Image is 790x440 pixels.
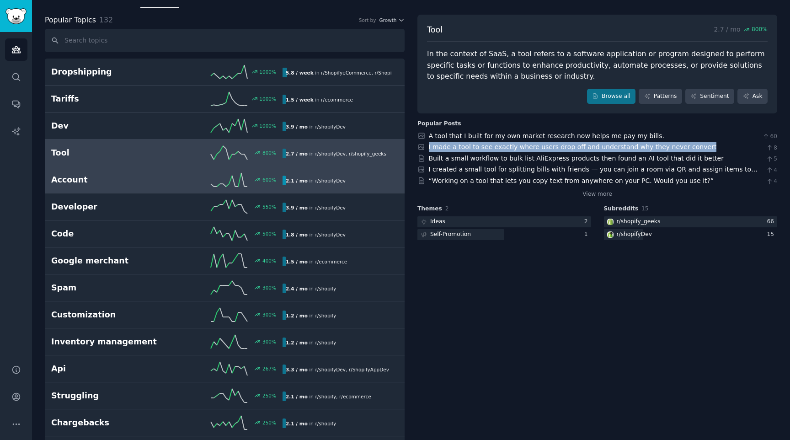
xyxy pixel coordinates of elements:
[604,205,639,213] span: Subreddits
[346,151,347,156] span: ,
[315,286,336,291] span: r/ shopify
[262,311,276,318] div: 300 %
[51,66,167,78] h2: Dropshipping
[766,144,777,152] span: 8
[286,70,314,75] b: 5.8 / week
[283,203,349,212] div: in
[259,96,276,102] div: 1000 %
[429,155,724,162] a: Built a small workflow to bulk list AliExpress products then found an AI tool that did it better
[714,24,768,36] p: 2.7 / mo
[262,258,276,264] div: 400 %
[315,151,345,156] span: r/ shopifyDev
[374,70,417,75] span: r/ ShopifyWebsites
[283,392,374,401] div: in
[51,120,167,132] h2: Dev
[349,151,386,156] span: r/ shopify_geeks
[51,93,167,105] h2: Tariffs
[417,120,461,128] div: Popular Posts
[51,147,167,159] h2: Tool
[584,231,591,239] div: 1
[51,390,167,402] h2: Struggling
[51,201,167,213] h2: Developer
[51,255,167,267] h2: Google merchant
[262,392,276,399] div: 250 %
[286,421,308,426] b: 2.1 / mo
[283,284,339,293] div: in
[429,166,758,182] a: I created a small tool for splitting bills with friends — you can join a room via QR and assign i...
[766,166,777,175] span: 4
[336,394,337,399] span: ,
[283,338,339,347] div: in
[51,174,167,186] h2: Account
[767,231,777,239] div: 15
[45,193,405,220] a: Developer550%3.9 / moin r/shopifyDev
[766,177,777,186] span: 4
[752,26,768,34] span: 800 %
[45,29,405,52] input: Search topics
[45,301,405,328] a: Customization300%1.2 / moin r/shopify
[639,89,682,104] a: Patterns
[379,17,396,23] span: Growth
[45,113,405,140] a: Dev1000%3.9 / moin r/shopifyDev
[315,205,345,210] span: r/ shopifyDev
[283,68,392,77] div: in
[286,205,308,210] b: 3.9 / mo
[51,363,167,375] h2: Api
[587,89,636,104] a: Browse all
[584,218,591,226] div: 2
[286,232,308,237] b: 1.8 / mo
[321,97,353,102] span: r/ ecommerce
[262,338,276,345] div: 300 %
[45,355,405,382] a: Api267%3.3 / moin r/shopifyDev,r/ShopifyAppDev
[417,205,442,213] span: Themes
[45,140,405,166] a: Tool800%2.7 / moin r/shopifyDev,r/shopify_geeks
[321,70,371,75] span: r/ ShopifyeCommerce
[45,382,405,409] a: Struggling250%2.1 / moin r/shopify,r/ecommerce
[45,59,405,86] a: Dropshipping1000%5.8 / weekin r/ShopifyeCommerce,r/ShopifyWebsites
[45,274,405,301] a: Spam300%2.4 / moin r/shopify
[417,229,591,241] a: Self-Promotion1
[417,216,591,228] a: Ideas2
[445,205,449,212] span: 2
[283,311,339,320] div: in
[617,231,652,239] div: r/ shopifyDev
[315,340,336,345] span: r/ shopify
[286,124,308,129] b: 3.9 / mo
[51,282,167,294] h2: Spam
[427,24,443,36] span: Tool
[430,218,445,226] div: Ideas
[604,216,778,228] a: shopify_geeksr/shopify_geeks66
[429,143,717,150] a: I made a tool to see exactly where users drop off and understand why they never convert
[283,419,339,428] div: in
[259,69,276,75] div: 1000 %
[259,123,276,129] div: 1000 %
[372,70,373,75] span: ,
[737,89,768,104] a: Ask
[286,151,308,156] b: 2.7 / mo
[286,259,308,264] b: 1.5 / mo
[430,231,471,239] div: Self-Promotion
[315,394,336,399] span: r/ shopify
[5,8,27,24] img: GummySearch logo
[607,219,614,225] img: shopify_geeks
[45,15,96,26] span: Popular Topics
[262,231,276,237] div: 500 %
[349,367,389,372] span: r/ ShopifyAppDev
[45,86,405,113] a: Tariffs1000%1.5 / weekin r/ecommerce
[359,17,376,23] div: Sort by
[283,122,349,131] div: in
[582,190,612,199] a: View more
[51,336,167,348] h2: Inventory management
[429,132,664,140] a: A tool that I built for my own market research now helps me pay my bills.
[45,247,405,274] a: Google merchant400%1.5 / moin r/ecommerce
[315,232,345,237] span: r/ shopifyDev
[51,228,167,240] h2: Code
[262,150,276,156] div: 800 %
[283,257,350,266] div: in
[767,218,777,226] div: 66
[315,259,347,264] span: r/ ecommerce
[45,328,405,355] a: Inventory management300%1.2 / moin r/shopify
[45,166,405,193] a: Account600%2.1 / moin r/shopifyDev
[685,89,734,104] a: Sentiment
[51,309,167,321] h2: Customization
